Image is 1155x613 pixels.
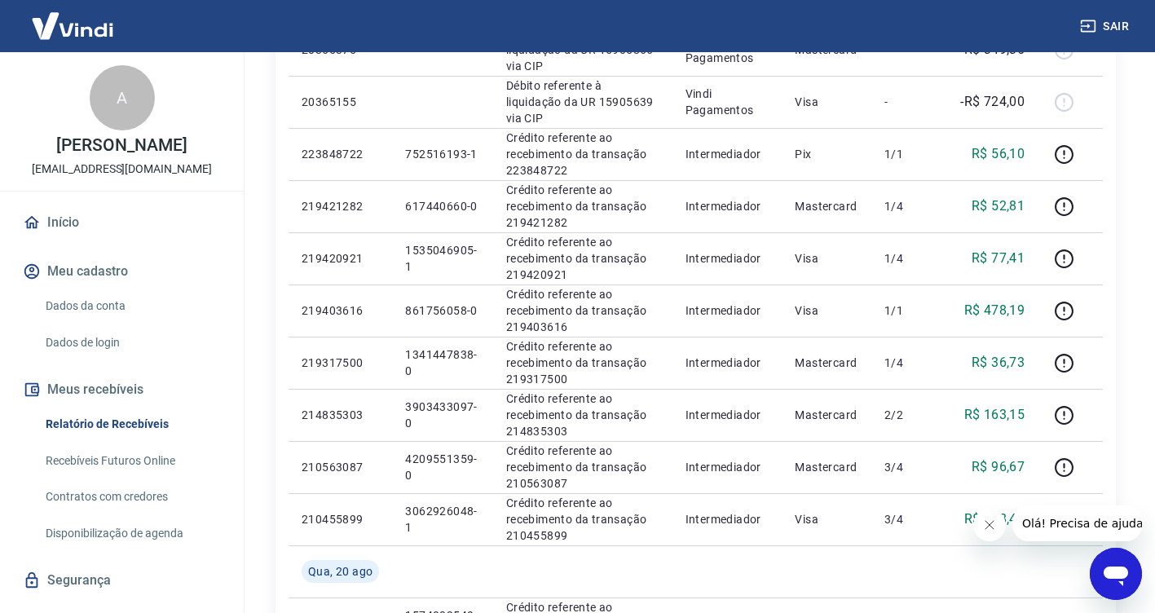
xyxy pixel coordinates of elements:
[884,355,932,371] p: 1/4
[686,355,769,371] p: Intermediador
[795,407,858,423] p: Mastercard
[20,254,224,289] button: Meu cadastro
[964,405,1025,425] p: R$ 163,15
[884,250,932,267] p: 1/4
[1077,11,1135,42] button: Sair
[795,146,858,162] p: Pix
[686,407,769,423] p: Intermediador
[686,250,769,267] p: Intermediador
[39,289,224,323] a: Dados da conta
[884,459,932,475] p: 3/4
[405,346,479,379] p: 1341447838-0
[302,302,379,319] p: 219403616
[686,198,769,214] p: Intermediador
[506,286,659,335] p: Crédito referente ao recebimento da transação 219403616
[10,11,137,24] span: Olá! Precisa de ajuda?
[795,302,858,319] p: Visa
[20,562,224,598] a: Segurança
[506,130,659,179] p: Crédito referente ao recebimento da transação 223848722
[506,495,659,544] p: Crédito referente ao recebimento da transação 210455899
[20,1,126,51] img: Vindi
[795,355,858,371] p: Mastercard
[972,196,1025,216] p: R$ 52,81
[686,511,769,527] p: Intermediador
[302,250,379,267] p: 219420921
[405,399,479,431] p: 3903433097-0
[964,509,1025,529] p: R$ 168,40
[972,249,1025,268] p: R$ 77,41
[308,563,373,580] span: Qua, 20 ago
[302,459,379,475] p: 210563087
[39,444,224,478] a: Recebíveis Futuros Online
[302,146,379,162] p: 223848722
[884,511,932,527] p: 3/4
[302,355,379,371] p: 219317500
[302,94,379,110] p: 20365155
[39,480,224,514] a: Contratos com credores
[506,443,659,492] p: Crédito referente ao recebimento da transação 210563087
[795,250,858,267] p: Visa
[884,302,932,319] p: 1/1
[960,92,1025,112] p: -R$ 724,00
[884,94,932,110] p: -
[39,326,224,359] a: Dados de login
[884,407,932,423] p: 2/2
[302,511,379,527] p: 210455899
[973,509,1006,541] iframe: Fechar mensagem
[795,459,858,475] p: Mastercard
[795,511,858,527] p: Visa
[964,301,1025,320] p: R$ 478,19
[506,182,659,231] p: Crédito referente ao recebimento da transação 219421282
[39,408,224,441] a: Relatório de Recebíveis
[1012,505,1142,541] iframe: Mensagem da empresa
[506,234,659,283] p: Crédito referente ao recebimento da transação 219420921
[405,242,479,275] p: 1535046905-1
[302,407,379,423] p: 214835303
[506,77,659,126] p: Débito referente à liquidação da UR 15905639 via CIP
[686,302,769,319] p: Intermediador
[405,451,479,483] p: 4209551359-0
[302,198,379,214] p: 219421282
[506,338,659,387] p: Crédito referente ao recebimento da transação 219317500
[972,457,1025,477] p: R$ 96,67
[90,65,155,130] div: A
[506,390,659,439] p: Crédito referente ao recebimento da transação 214835303
[32,161,212,178] p: [EMAIL_ADDRESS][DOMAIN_NAME]
[405,302,479,319] p: 861756058-0
[686,86,769,118] p: Vindi Pagamentos
[795,198,858,214] p: Mastercard
[972,353,1025,373] p: R$ 36,73
[405,503,479,536] p: 3062926048-1
[39,517,224,550] a: Disponibilização de agenda
[686,146,769,162] p: Intermediador
[795,94,858,110] p: Visa
[686,459,769,475] p: Intermediador
[56,137,187,154] p: [PERSON_NAME]
[20,205,224,240] a: Início
[405,198,479,214] p: 617440660-0
[972,144,1025,164] p: R$ 56,10
[405,146,479,162] p: 752516193-1
[1090,548,1142,600] iframe: Botão para abrir a janela de mensagens
[884,198,932,214] p: 1/4
[20,372,224,408] button: Meus recebíveis
[884,146,932,162] p: 1/1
